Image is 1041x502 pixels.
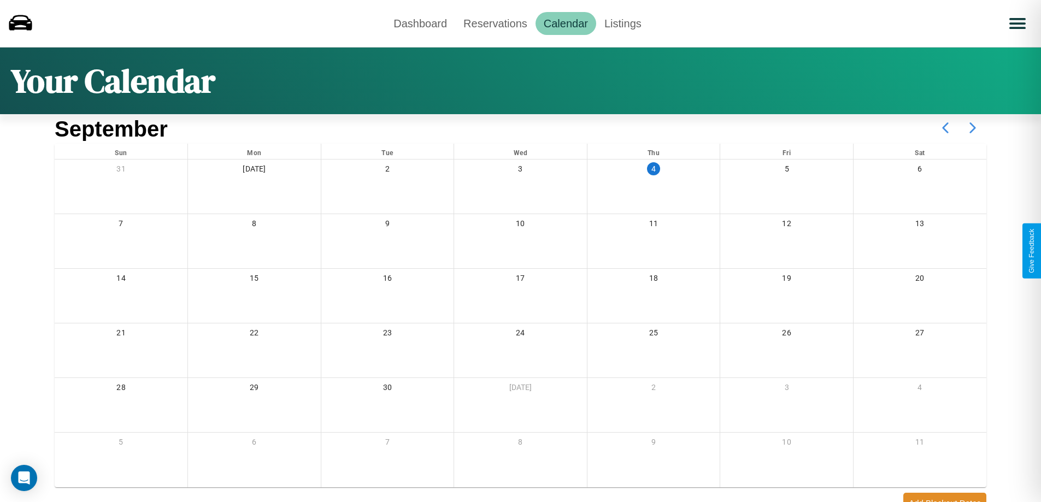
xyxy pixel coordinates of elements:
div: 9 [587,433,720,455]
div: 4 [647,162,660,175]
div: Give Feedback [1028,229,1036,273]
div: 10 [720,433,853,455]
div: 10 [454,214,587,237]
div: [DATE] [454,378,587,400]
div: 4 [854,378,986,400]
div: 21 [55,323,187,346]
div: [DATE] [188,160,321,182]
a: Calendar [536,12,596,35]
div: 7 [55,214,187,237]
h1: Your Calendar [11,58,215,103]
div: 8 [188,214,321,237]
div: 3 [454,160,587,182]
div: 13 [854,214,986,237]
div: Tue [321,144,454,159]
a: Reservations [455,12,536,35]
div: 16 [321,269,454,291]
div: 26 [720,323,853,346]
div: 11 [854,433,986,455]
div: 14 [55,269,187,291]
div: 3 [720,378,853,400]
div: 31 [55,160,187,182]
div: 6 [188,433,321,455]
div: 29 [188,378,321,400]
button: Open menu [1002,8,1033,39]
div: 27 [854,323,986,346]
div: 28 [55,378,187,400]
div: 2 [321,160,454,182]
div: 25 [587,323,720,346]
div: Mon [188,144,321,159]
div: 18 [587,269,720,291]
div: 24 [454,323,587,346]
div: 23 [321,323,454,346]
div: 12 [720,214,853,237]
div: 30 [321,378,454,400]
div: 8 [454,433,587,455]
div: Thu [587,144,720,159]
div: Sun [55,144,187,159]
div: 19 [720,269,853,291]
div: Wed [454,144,587,159]
div: Fri [720,144,853,159]
a: Dashboard [385,12,455,35]
div: Open Intercom Messenger [11,465,37,491]
div: 22 [188,323,321,346]
div: 15 [188,269,321,291]
div: 20 [854,269,986,291]
div: 2 [587,378,720,400]
div: 11 [587,214,720,237]
div: 17 [454,269,587,291]
div: 5 [720,160,853,182]
div: Sat [854,144,986,159]
h2: September [55,117,168,141]
a: Listings [596,12,650,35]
div: 5 [55,433,187,455]
div: 7 [321,433,454,455]
div: 6 [854,160,986,182]
div: 9 [321,214,454,237]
